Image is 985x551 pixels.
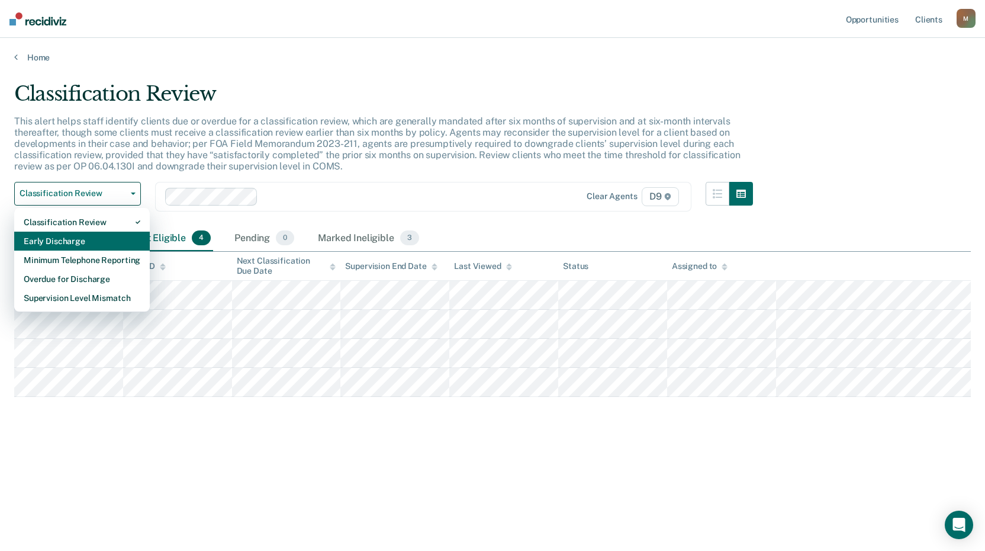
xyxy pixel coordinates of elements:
[945,511,973,539] div: Open Intercom Messenger
[14,116,740,172] p: This alert helps staff identify clients due or overdue for a classification review, which are gen...
[672,261,728,271] div: Assigned to
[563,261,588,271] div: Status
[14,182,141,206] button: Classification Review
[9,12,66,25] img: Recidiviz
[237,256,336,276] div: Next Classification Due Date
[192,230,211,246] span: 4
[454,261,511,271] div: Last Viewed
[316,226,421,252] div: Marked Ineligible3
[117,226,213,252] div: Almost Eligible4
[14,52,971,63] a: Home
[24,213,140,232] div: Classification Review
[232,226,297,252] div: Pending0
[642,187,679,206] span: D9
[957,9,976,28] button: M
[24,289,140,307] div: Supervision Level Mismatch
[345,261,437,271] div: Supervision End Date
[24,251,140,270] div: Minimum Telephone Reporting
[20,188,126,198] span: Classification Review
[14,82,753,116] div: Classification Review
[587,191,637,201] div: Clear agents
[276,230,294,246] span: 0
[400,230,419,246] span: 3
[24,270,140,289] div: Overdue for Discharge
[24,232,140,251] div: Early Discharge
